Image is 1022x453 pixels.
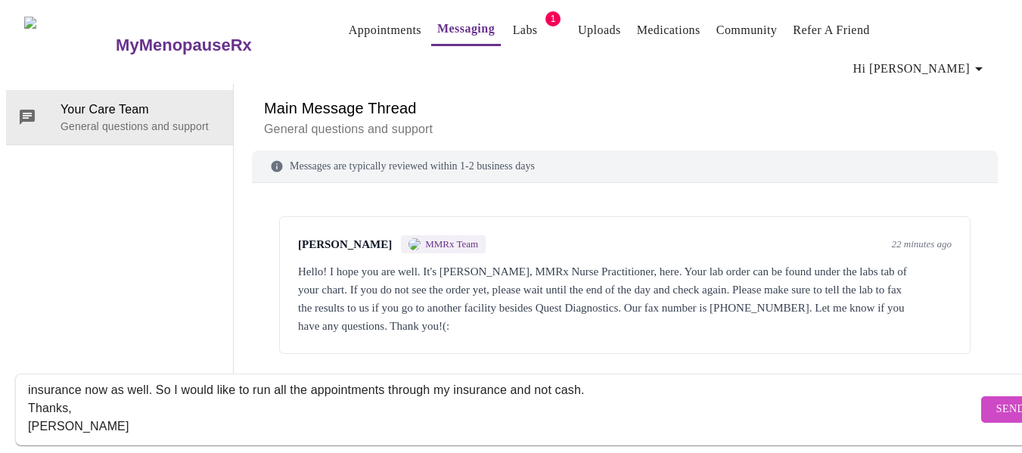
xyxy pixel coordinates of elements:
a: Community [716,20,778,41]
span: Hi [PERSON_NAME] [853,58,988,79]
textarea: Send a message about your appointment [28,385,977,433]
button: Messaging [431,14,501,46]
span: Your Care Team [61,101,221,119]
h6: Main Message Thread [264,96,986,120]
a: Refer a Friend [793,20,870,41]
div: Hello! I hope you are well. It's [PERSON_NAME], MMRx Nurse Practitioner, here. Your lab order can... [298,262,952,335]
button: Medications [631,15,707,45]
span: [PERSON_NAME] [298,238,392,251]
button: Refer a Friend [787,15,876,45]
img: MMRX [408,238,421,250]
button: Community [710,15,784,45]
a: Uploads [578,20,621,41]
button: Uploads [572,15,627,45]
a: Appointments [349,20,421,41]
button: Labs [501,15,549,45]
button: Appointments [343,15,427,45]
h3: MyMenopauseRx [116,36,252,55]
button: Hi [PERSON_NAME] [847,54,994,84]
a: Medications [637,20,700,41]
a: MyMenopauseRx [114,19,312,72]
a: Messaging [437,18,495,39]
span: 22 minutes ago [892,238,952,250]
div: Your Care TeamGeneral questions and support [6,90,233,144]
span: 1 [545,11,561,26]
img: MyMenopauseRx Logo [24,17,114,73]
div: Messages are typically reviewed within 1-2 business days [252,150,998,183]
p: General questions and support [61,119,221,134]
span: MMRx Team [425,238,478,250]
p: General questions and support [264,120,986,138]
a: Labs [513,20,538,41]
